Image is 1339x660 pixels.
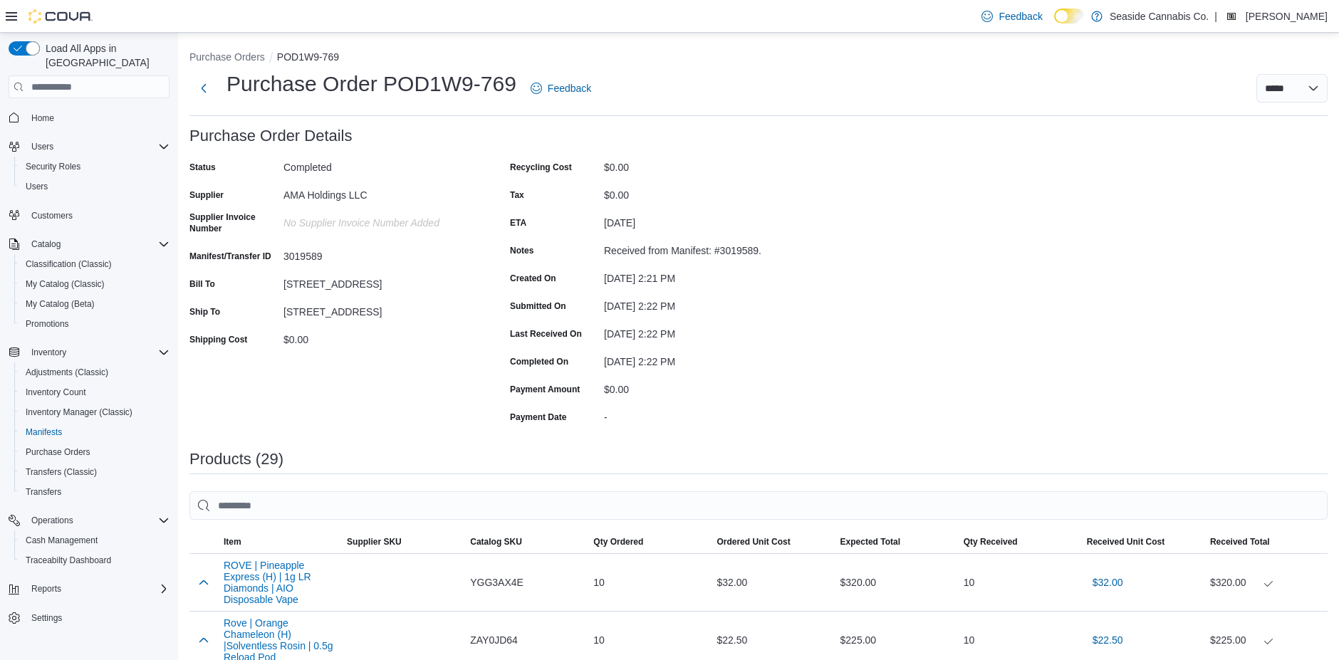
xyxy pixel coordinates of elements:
button: ROVE | Pineapple Express (H) | 1g LR Diamonds | AIO Disposable Vape [224,560,335,605]
a: Feedback [525,74,597,103]
label: Supplier Invoice Number [189,211,278,234]
button: Catalog [3,234,175,254]
span: Classification (Classic) [20,256,170,273]
span: Inventory Manager (Classic) [20,404,170,421]
button: Adjustments (Classic) [14,362,175,382]
button: Qty Received [958,530,1081,553]
div: [DATE] [604,211,795,229]
span: Security Roles [20,158,170,175]
span: ZAY0JD64 [470,632,518,649]
button: Supplier SKU [341,530,464,553]
p: [PERSON_NAME] [1246,8,1328,25]
span: Catalog SKU [470,536,522,548]
span: Reports [26,580,170,597]
span: Adjustments (Classic) [20,364,170,381]
span: Users [31,141,53,152]
button: Users [3,137,175,157]
button: Transfers (Classic) [14,462,175,482]
label: Supplier [189,189,224,201]
div: - [604,406,795,423]
div: $0.00 [604,378,795,395]
button: Operations [26,512,79,529]
button: My Catalog (Classic) [14,274,175,294]
div: $225.00 [1210,632,1322,649]
label: Created On [510,273,556,284]
span: Users [26,181,48,192]
img: Cova [28,9,93,23]
span: Inventory [31,347,66,358]
a: Purchase Orders [20,444,96,461]
span: Manifests [26,426,62,438]
button: Inventory Count [14,382,175,402]
a: Classification (Classic) [20,256,118,273]
div: $0.00 [283,328,474,345]
a: Feedback [976,2,1048,31]
label: Submitted On [510,300,566,312]
div: [DATE] 2:22 PM [604,295,795,312]
label: Tax [510,189,524,201]
button: Traceabilty Dashboard [14,550,175,570]
span: Inventory Count [26,387,86,398]
span: Cash Management [26,535,98,546]
button: Manifests [14,422,175,442]
div: 10 [958,626,1081,654]
span: Received Unit Cost [1087,536,1165,548]
button: Item [218,530,341,553]
div: Completed [283,156,474,173]
span: Settings [26,609,170,627]
span: $22.50 [1093,633,1123,647]
p: | [1214,8,1217,25]
span: Home [26,108,170,126]
label: Status [189,162,216,173]
span: Catalog [31,239,61,250]
span: My Catalog (Classic) [26,278,105,290]
label: Payment Date [510,412,566,423]
span: Operations [31,515,73,526]
button: Customers [3,205,175,226]
div: Mehgan Wieland [1223,8,1240,25]
a: Inventory Manager (Classic) [20,404,138,421]
label: Shipping Cost [189,334,247,345]
div: [DATE] 2:22 PM [604,350,795,367]
div: $0.00 [604,156,795,173]
span: Qty Received [964,536,1018,548]
a: Users [20,178,53,195]
button: $22.50 [1087,626,1129,654]
h3: Products (29) [189,451,283,468]
h3: Purchase Order Details [189,127,353,145]
div: $225.00 [835,626,958,654]
span: Manifests [20,424,170,441]
div: $320.00 [835,568,958,597]
a: Transfers [20,483,67,501]
span: Users [20,178,170,195]
span: Transfers [26,486,61,498]
span: Cash Management [20,532,170,549]
span: Customers [26,206,170,224]
button: Security Roles [14,157,175,177]
span: Adjustments (Classic) [26,367,108,378]
span: Catalog [26,236,170,253]
div: 10 [588,626,711,654]
span: Inventory Manager (Classic) [26,407,132,418]
span: My Catalog (Beta) [20,295,170,313]
span: Transfers [20,483,170,501]
a: Security Roles [20,158,86,175]
p: Seaside Cannabis Co. [1110,8,1209,25]
button: $32.00 [1087,568,1129,597]
span: $32.00 [1093,575,1123,590]
button: Promotions [14,314,175,334]
button: Purchase Orders [14,442,175,462]
div: $22.50 [711,626,834,654]
span: Received Total [1210,536,1270,548]
div: [DATE] 2:21 PM [604,267,795,284]
label: Bill To [189,278,215,290]
span: Settings [31,612,62,624]
div: No Supplier Invoice Number added [283,211,474,229]
div: AMA Holdings LLC [283,184,474,201]
a: Adjustments (Classic) [20,364,114,381]
span: Qty Ordered [593,536,643,548]
button: Qty Ordered [588,530,711,553]
button: Users [14,177,175,197]
label: Completed On [510,356,568,367]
